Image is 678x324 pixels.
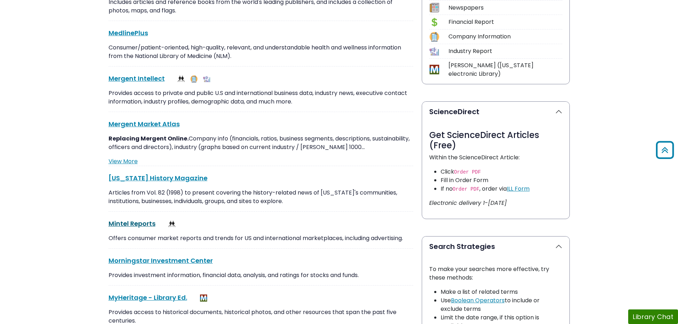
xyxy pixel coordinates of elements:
[453,186,480,192] code: Order PDF
[454,169,481,175] code: Order PDF
[429,130,562,151] h3: Get ScienceDirect Articles (Free)
[429,265,562,282] p: To make your searches more effective, try these methods:
[448,47,562,55] div: Industry Report
[441,296,562,313] li: Use to include or exclude terms
[168,221,175,228] img: Demographics
[441,168,562,176] li: Click
[109,174,207,182] a: [US_STATE] History Magazine
[109,74,165,83] a: Mergent Intellect
[178,75,185,83] img: Demographics
[109,234,413,243] p: Offers consumer market reports and trends for US and international marketplaces, including advert...
[441,288,562,296] li: Make a list of related terms
[628,309,678,324] button: Library Chat
[507,185,530,193] a: ILL Form
[430,47,439,56] img: Icon Industry Report
[653,144,676,156] a: Back to Top
[109,28,148,37] a: MedlinePlus
[109,219,156,228] a: Mintel Reports
[109,43,413,60] p: Consumer/patient-oriented, high-quality, relevant, and understandable health and wellness informa...
[109,271,413,280] p: Provides investment information, financial data, analysis, and ratings for stocks and funds.
[109,89,413,106] p: Provides access to private and public U.S and international business data, industry news, executi...
[430,3,439,12] img: Icon Newspapers
[422,237,569,256] button: Search Strategies
[109,157,138,165] a: View More
[190,75,198,83] img: Company Information
[429,153,562,162] p: Within the ScienceDirect Article:
[109,293,187,302] a: MyHeritage - Library Ed.
[441,176,562,185] li: Fill in Order Form
[448,18,562,26] div: Financial Report
[430,17,439,27] img: Icon Financial Report
[109,134,413,152] p: Company info (financials, ratios, business segments, descriptions, sustainability, officers and d...
[109,188,413,206] p: Articles from Vol. 82 (1998) to present covering the history-related news of [US_STATE]'s communi...
[441,185,562,193] li: If no , order via
[448,4,562,12] div: Newspapers
[109,256,213,265] a: Morningstar Investment Center
[451,296,505,304] a: Boolean Operators
[109,119,180,128] a: Mergent Market Atlas
[448,32,562,41] div: Company Information
[430,65,439,74] img: Icon MeL (Michigan electronic Library)
[430,32,439,42] img: Icon Company Information
[422,102,569,122] button: ScienceDirect
[429,199,507,207] i: Electronic delivery 1-[DATE]
[109,134,189,143] strong: Replacing Mergent Online.
[448,61,562,78] div: [PERSON_NAME] ([US_STATE] electronic Library)
[203,75,210,83] img: Industry Report
[200,294,207,302] img: MeL (Michigan electronic Library)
